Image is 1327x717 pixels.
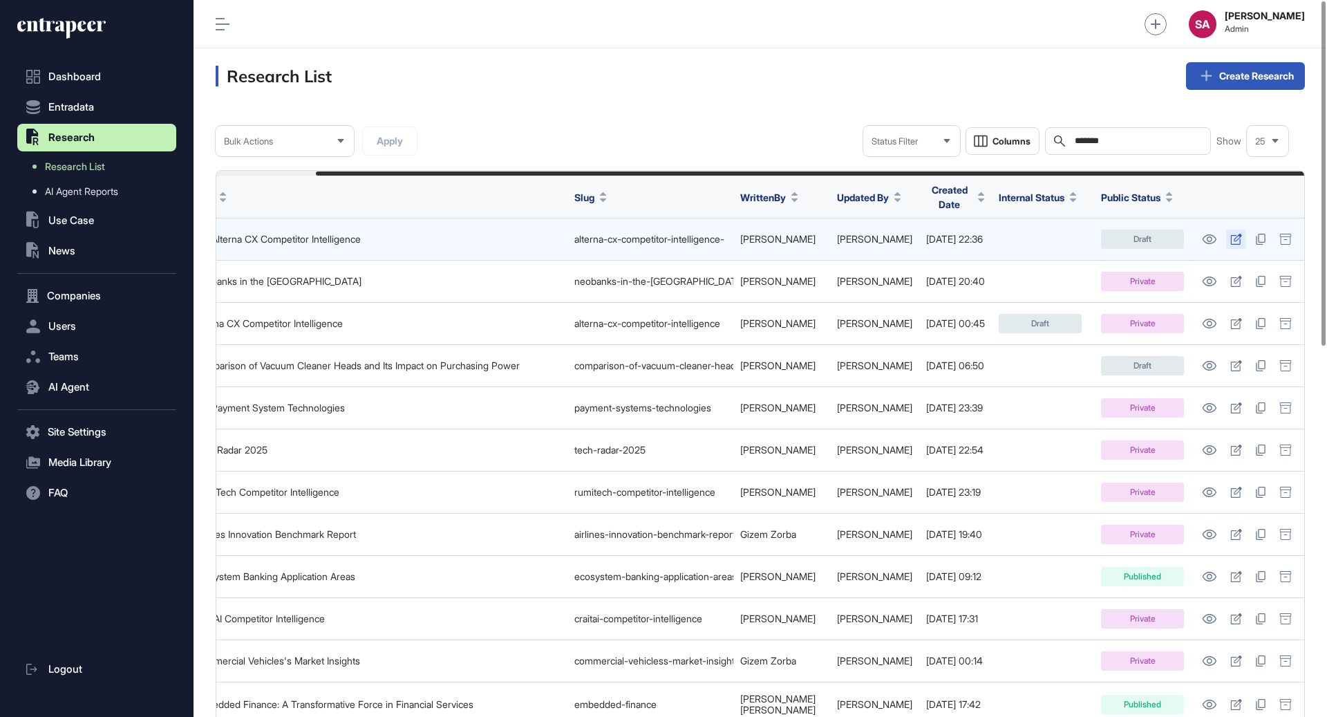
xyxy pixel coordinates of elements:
span: Bulk Actions [224,136,273,147]
a: [PERSON_NAME] [740,275,816,287]
button: Site Settings [17,418,176,446]
div: Ecosystem Banking Application Areas [194,571,561,582]
button: Internal Status [999,190,1077,205]
div: Comparison of Vacuum Cleaner Heads and Its Impact on Purchasing Power [194,360,561,371]
a: [PERSON_NAME] [837,570,912,582]
span: News [48,245,75,257]
a: [PERSON_NAME] [837,275,912,287]
a: [PERSON_NAME] [837,360,912,371]
button: Users [17,313,176,340]
span: Updated By [837,190,889,205]
a: Research List [24,154,176,179]
a: [PERSON_NAME] [837,528,912,540]
div: [DATE] 23:39 [926,402,985,413]
div: neobanks-in-the-[GEOGRAPHIC_DATA] [574,276,726,287]
span: Logout [48,664,82,675]
span: Created Date [926,183,972,212]
span: Research List [45,161,105,172]
a: Dashboard [17,63,176,91]
div: Alterna CX Competitor Intelligence [194,234,561,245]
button: Media Library [17,449,176,476]
button: Created Date [926,183,985,212]
button: Entradata [17,93,176,121]
button: FAQ [17,479,176,507]
a: Logout [17,655,176,683]
div: alterna-cx-competitor-intelligence [574,318,726,329]
span: AI Agent Reports [45,186,118,197]
div: Neobanks in the [GEOGRAPHIC_DATA] [194,276,561,287]
div: ecosystem-banking-application-areas [574,571,726,582]
div: [DATE] 17:31 [926,613,985,624]
button: Updated By [837,190,901,205]
button: Slug [574,190,607,205]
div: Private [1101,525,1184,544]
strong: [PERSON_NAME] [1225,10,1305,21]
a: [PERSON_NAME] [740,233,816,245]
span: Internal Status [999,190,1064,205]
span: Companies [47,290,101,301]
span: Site Settings [48,427,106,438]
a: [PERSON_NAME] [740,613,816,624]
div: [DATE] 00:45 [926,318,985,329]
span: Columns [992,136,1030,147]
a: [PERSON_NAME] [740,317,816,329]
button: SA [1189,10,1216,38]
div: [DATE] 06:50 [926,360,985,371]
a: Gizem Zorba [740,528,796,540]
a: [PERSON_NAME] [837,402,912,413]
div: Published [1101,567,1184,586]
div: Private [1101,440,1184,460]
button: News [17,237,176,265]
span: Admin [1225,24,1305,34]
span: Research [48,132,95,143]
button: Public Status [1101,190,1173,205]
div: Private [1101,314,1184,333]
a: [PERSON_NAME] [837,655,912,667]
a: [PERSON_NAME] [837,317,912,329]
button: Research [17,124,176,151]
span: Status Filter [872,136,918,147]
a: [PERSON_NAME] [837,613,912,624]
h3: Research List [216,66,332,86]
div: CraitAI Competitor Intelligence [194,613,561,624]
span: Dashboard [48,71,101,82]
div: [DATE] 20:40 [926,276,985,287]
a: [PERSON_NAME] [837,698,912,710]
div: embedded-finance [574,699,726,710]
button: Use Case [17,207,176,234]
span: Users [48,321,76,332]
div: commercial-vehicless-market-insights [574,655,726,667]
div: Draft [1101,230,1184,249]
div: Private [1101,609,1184,628]
div: airlines-innovation-benchmark-report [574,529,726,540]
div: [DATE] 17:42 [926,699,985,710]
span: Teams [48,351,79,362]
a: Create Research [1186,62,1305,90]
span: WrittenBy [740,190,786,205]
div: Private [1101,483,1184,502]
div: [DATE] 00:14 [926,655,985,667]
div: [DATE] 22:36 [926,234,985,245]
div: Draft [1101,356,1184,375]
span: Use Case [48,215,94,226]
button: WrittenBy [740,190,798,205]
div: [DATE] 19:40 [926,529,985,540]
div: Tech Radar 2025 [194,445,561,456]
div: Published [1101,695,1184,714]
div: [DATE] 09:12 [926,571,985,582]
a: [PERSON_NAME] [740,570,816,582]
span: Public Status [1101,190,1160,205]
a: [PERSON_NAME] [740,693,816,705]
span: AI Agent [48,382,89,393]
a: [PERSON_NAME] [740,444,816,456]
div: Embedded Finance: A Transformative Force in Financial Services [194,699,561,710]
div: tech-radar-2025 [574,445,726,456]
div: [DATE] 23:19 [926,487,985,498]
div: Commercial Vehicles's Market Insights [194,655,561,667]
div: Draft [999,314,1082,333]
a: AI Agent Reports [24,179,176,204]
div: Airlines Innovation Benchmark Report [194,529,561,540]
button: Columns [966,127,1039,155]
span: Show [1216,136,1241,147]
